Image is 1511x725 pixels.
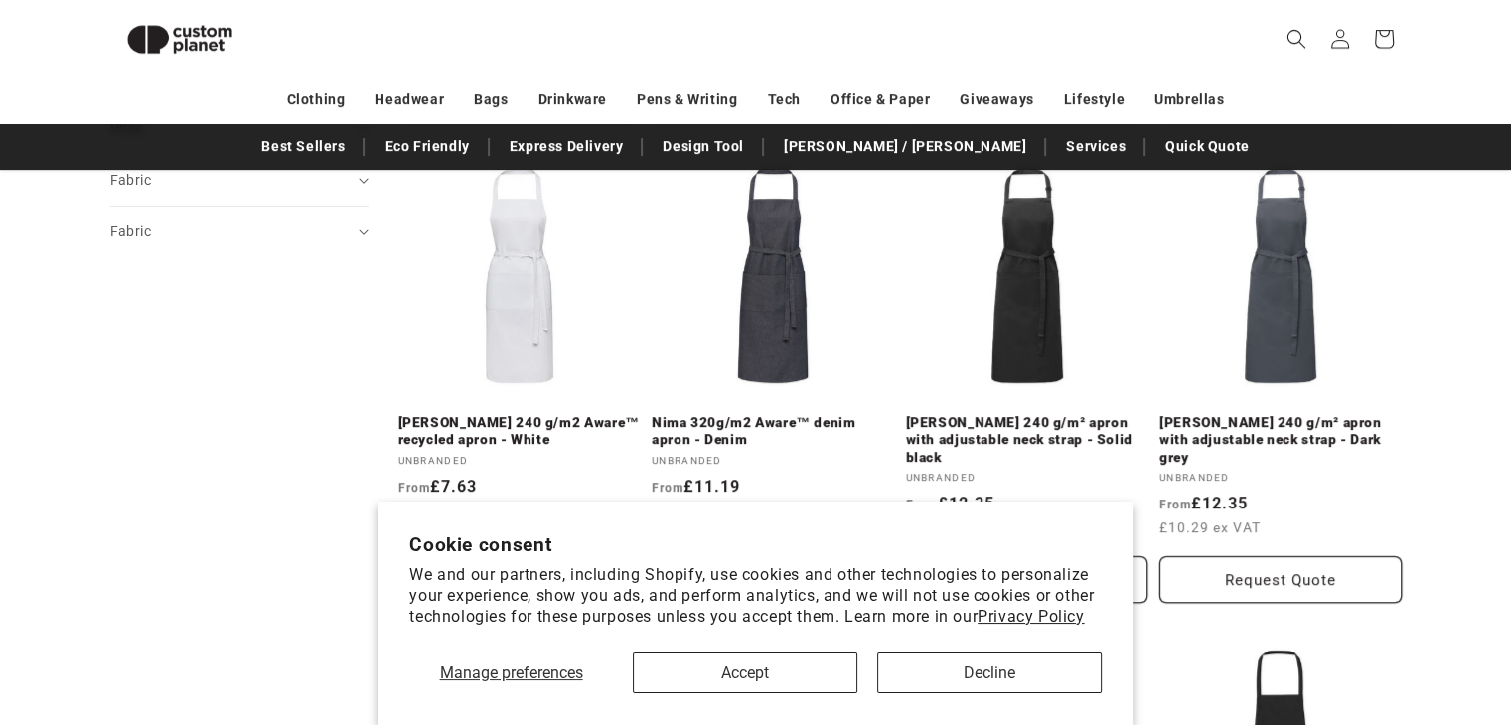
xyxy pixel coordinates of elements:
a: [PERSON_NAME] / [PERSON_NAME] [774,129,1036,164]
a: Services [1056,129,1135,164]
a: Quick Quote [1155,129,1260,164]
a: Office & Paper [831,82,930,117]
button: Manage preferences [409,652,613,693]
summary: Search [1275,17,1318,61]
a: Pens & Writing [637,82,737,117]
h2: Cookie consent [409,533,1102,556]
a: Express Delivery [500,129,634,164]
a: Bags [474,82,508,117]
button: Request Quote [1159,556,1402,603]
a: Design Tool [653,129,754,164]
span: Fabric [110,172,151,188]
summary: Fabric (0 selected) [110,155,369,206]
img: Custom Planet [110,8,249,71]
a: Headwear [375,82,444,117]
a: [PERSON_NAME] 240 g/m² apron with adjustable neck strap - Solid black [906,414,1148,467]
a: [PERSON_NAME] 240 g/m2 Aware™ recycled apron - White [398,414,641,449]
button: Decline [877,652,1102,693]
a: Eco Friendly [375,129,479,164]
span: Fabric [110,223,151,239]
iframe: Chat Widget [1179,510,1511,725]
a: Nima 320g/m2 Aware™ denim apron - Denim [652,414,894,449]
a: Drinkware [538,82,607,117]
span: Manage preferences [440,663,583,682]
a: Privacy Policy [978,607,1084,626]
a: Umbrellas [1154,82,1224,117]
a: Giveaways [960,82,1033,117]
a: Best Sellers [251,129,355,164]
button: Accept [633,652,857,693]
a: Lifestyle [1064,82,1125,117]
a: [PERSON_NAME] 240 g/m² apron with adjustable neck strap - Dark grey [1159,414,1402,467]
a: Clothing [287,82,346,117]
summary: Fabric (0 selected) [110,207,369,257]
a: Tech [767,82,800,117]
p: We and our partners, including Shopify, use cookies and other technologies to personalize your ex... [409,565,1102,627]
